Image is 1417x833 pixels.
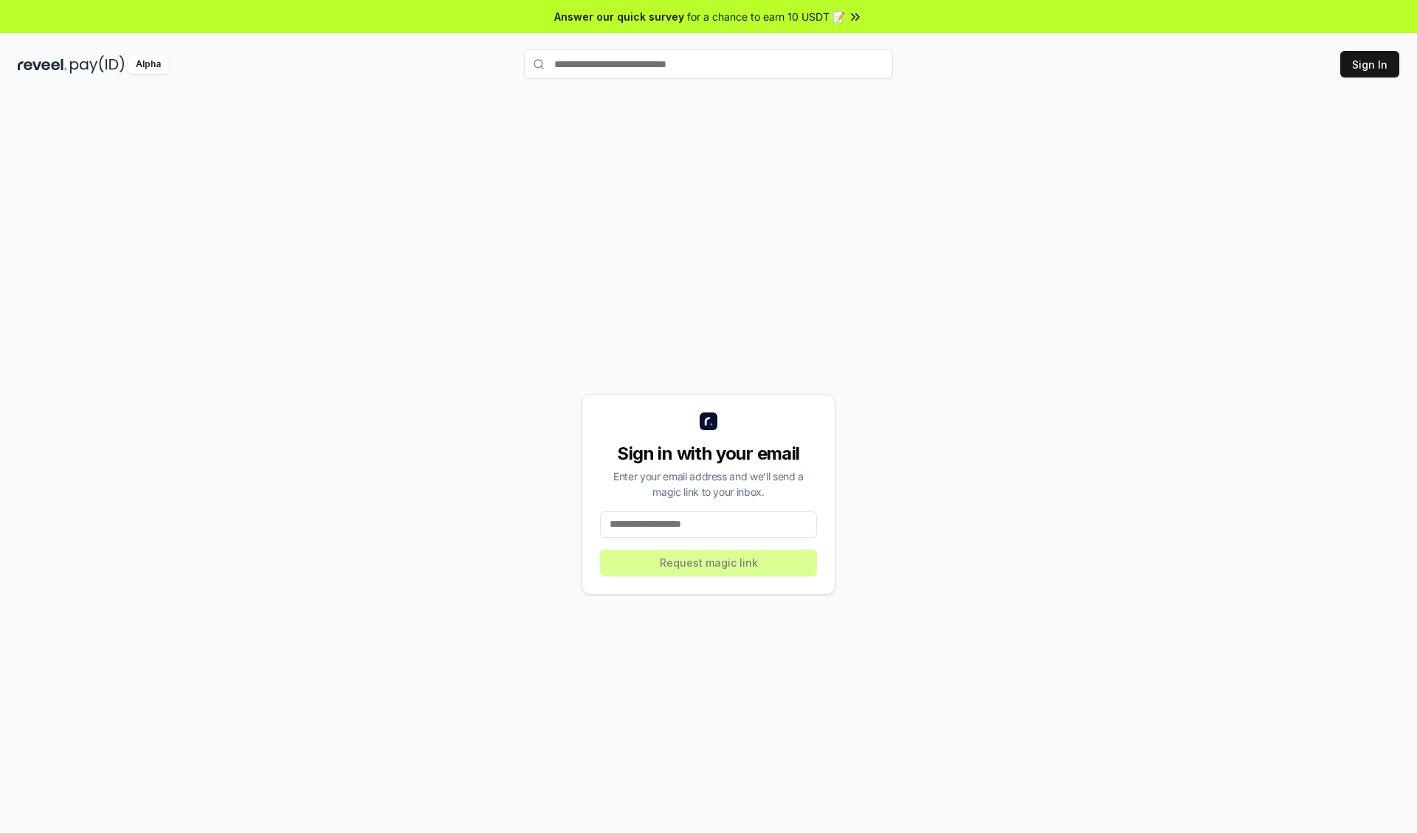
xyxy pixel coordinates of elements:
img: logo_small [700,412,717,430]
img: pay_id [70,55,125,74]
div: Alpha [128,55,169,74]
button: Sign In [1340,51,1399,77]
span: for a chance to earn 10 USDT 📝 [687,9,845,24]
span: Answer our quick survey [554,9,684,24]
img: reveel_dark [18,55,67,74]
div: Sign in with your email [600,442,817,466]
div: Enter your email address and we’ll send a magic link to your inbox. [600,469,817,500]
